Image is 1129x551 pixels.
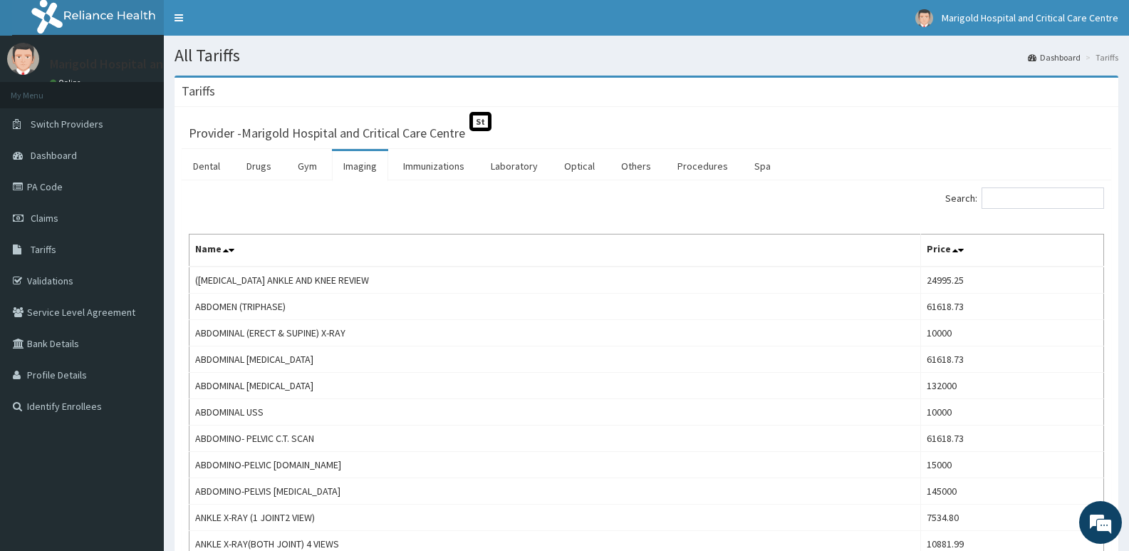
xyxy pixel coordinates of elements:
td: ABDOMINAL [MEDICAL_DATA] [189,373,921,399]
td: ([MEDICAL_DATA] ANKLE AND KNEE REVIEW [189,267,921,294]
td: ABDOMINAL USS [189,399,921,426]
a: Online [50,78,84,88]
td: 24995.25 [920,267,1103,294]
h3: Tariffs [182,85,215,98]
label: Search: [945,187,1104,209]
td: 61618.73 [920,346,1103,373]
td: 132000 [920,373,1103,399]
td: ABDOMINAL [MEDICAL_DATA] [189,346,921,373]
img: User Image [7,43,39,75]
img: User Image [915,9,933,27]
span: Marigold Hospital and Critical Care Centre [942,11,1118,24]
a: Imaging [332,151,388,181]
td: ABDOMINAL (ERECT & SUPINE) X-RAY [189,320,921,346]
th: Name [189,235,921,267]
a: Optical [553,151,606,181]
span: St [469,112,491,131]
h1: All Tariffs [175,46,1118,65]
span: Tariffs [31,243,56,256]
td: 10000 [920,320,1103,346]
td: 10000 [920,399,1103,426]
span: Dashboard [31,149,77,162]
p: Marigold Hospital and Critical Care Centre [50,58,281,71]
td: 7534.80 [920,505,1103,531]
td: 145000 [920,478,1103,505]
a: Spa [743,151,782,181]
th: Price [920,235,1103,267]
a: Others [610,151,662,181]
td: 15000 [920,452,1103,478]
a: Drugs [235,151,283,181]
td: 61618.73 [920,426,1103,452]
h3: Provider - Marigold Hospital and Critical Care Centre [189,127,465,140]
td: 61618.73 [920,294,1103,320]
span: Claims [31,212,58,225]
a: Dental [182,151,231,181]
td: ABDOMINO- PELVIC C.T. SCAN [189,426,921,452]
a: Immunizations [392,151,476,181]
a: Dashboard [1028,51,1081,63]
a: Laboratory [479,151,549,181]
input: Search: [982,187,1104,209]
a: Procedures [666,151,739,181]
span: Switch Providers [31,118,103,130]
td: ABDOMEN (TRIPHASE) [189,294,921,320]
td: ABDOMINO-PELVIC [DOMAIN_NAME] [189,452,921,478]
td: ABDOMINO-PELVIS [MEDICAL_DATA] [189,478,921,505]
a: Gym [286,151,328,181]
li: Tariffs [1082,51,1118,63]
td: ANKLE X-RAY (1 JOINT2 VIEW) [189,505,921,531]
